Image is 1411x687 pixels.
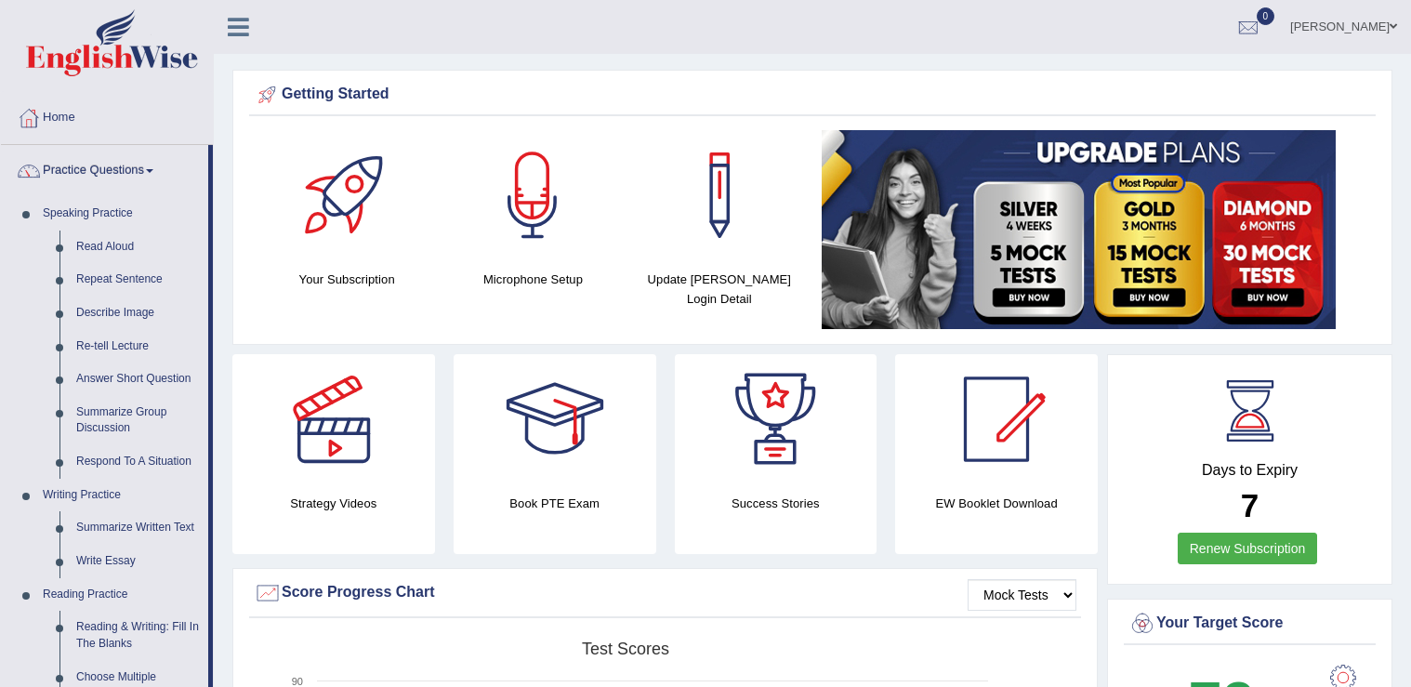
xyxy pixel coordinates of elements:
h4: Update [PERSON_NAME] Login Detail [636,270,803,309]
a: Re-tell Lecture [68,330,208,363]
img: small5.jpg [822,130,1336,329]
h4: Your Subscription [263,270,430,289]
tspan: Test scores [582,640,669,658]
a: Speaking Practice [34,197,208,231]
h4: Success Stories [675,494,877,513]
h4: EW Booklet Download [895,494,1098,513]
a: Read Aloud [68,231,208,264]
a: Home [1,92,213,139]
text: 90 [292,676,303,687]
a: Repeat Sentence [68,263,208,297]
a: Practice Questions [1,145,208,192]
a: Describe Image [68,297,208,330]
a: Reading Practice [34,578,208,612]
div: Score Progress Chart [254,579,1076,607]
b: 7 [1241,487,1259,523]
a: Write Essay [68,545,208,578]
h4: Microphone Setup [449,270,616,289]
div: Getting Started [254,81,1371,109]
span: 0 [1257,7,1275,25]
a: Renew Subscription [1178,533,1318,564]
a: Summarize Group Discussion [68,396,208,445]
a: Writing Practice [34,479,208,512]
h4: Strategy Videos [232,494,435,513]
a: Answer Short Question [68,363,208,396]
a: Reading & Writing: Fill In The Blanks [68,611,208,660]
h4: Book PTE Exam [454,494,656,513]
h4: Days to Expiry [1128,462,1371,479]
div: Your Target Score [1128,610,1371,638]
a: Summarize Written Text [68,511,208,545]
a: Respond To A Situation [68,445,208,479]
